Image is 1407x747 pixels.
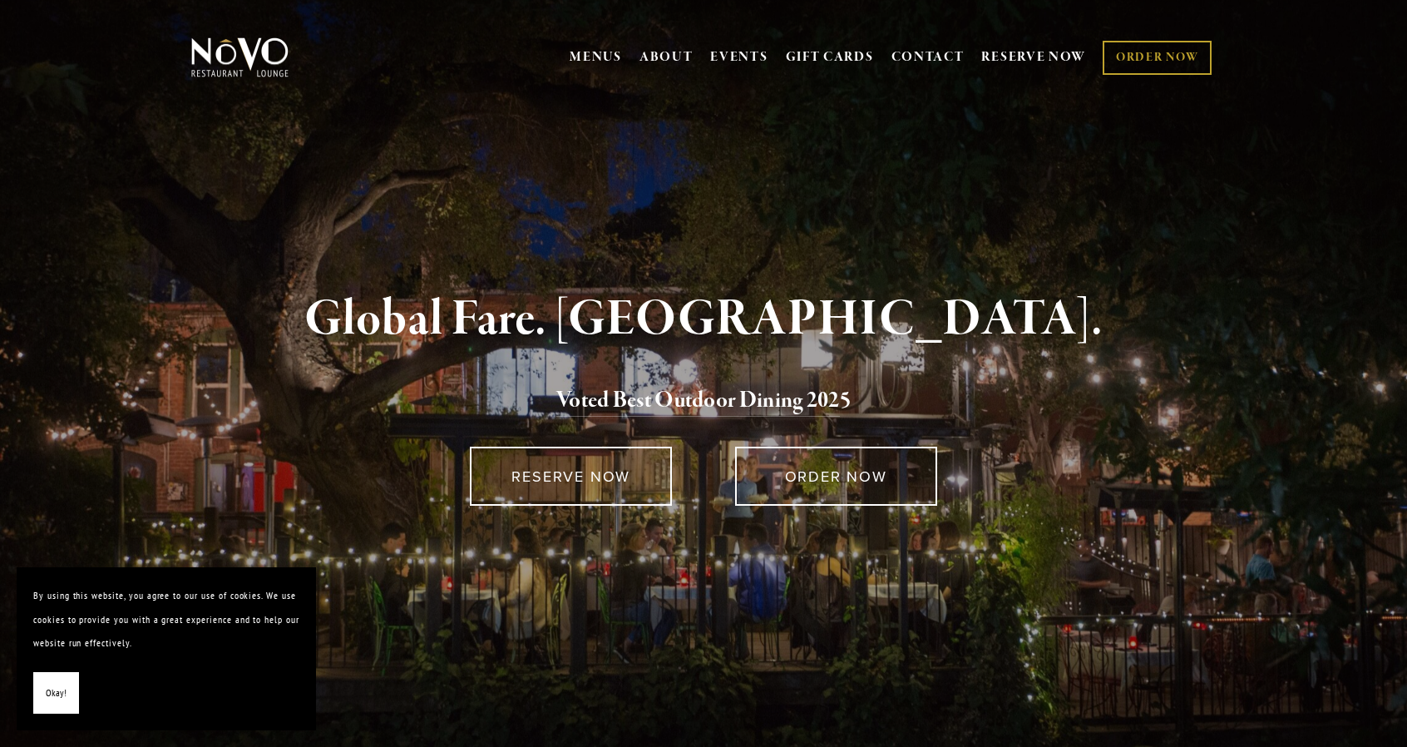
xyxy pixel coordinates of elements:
[735,447,937,506] a: ORDER NOW
[304,288,1102,351] strong: Global Fare. [GEOGRAPHIC_DATA].
[46,681,67,705] span: Okay!
[556,386,840,418] a: Voted Best Outdoor Dining 202
[639,49,694,66] a: ABOUT
[1103,41,1212,75] a: ORDER NOW
[786,42,874,73] a: GIFT CARDS
[188,37,292,78] img: Novo Restaurant &amp; Lounge
[570,49,622,66] a: MENUS
[891,42,965,73] a: CONTACT
[33,584,299,655] p: By using this website, you agree to our use of cookies. We use cookies to provide you with a grea...
[33,672,79,715] button: Okay!
[470,447,672,506] a: RESERVE NOW
[17,567,316,730] section: Cookie banner
[981,42,1086,73] a: RESERVE NOW
[219,383,1188,418] h2: 5
[710,49,768,66] a: EVENTS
